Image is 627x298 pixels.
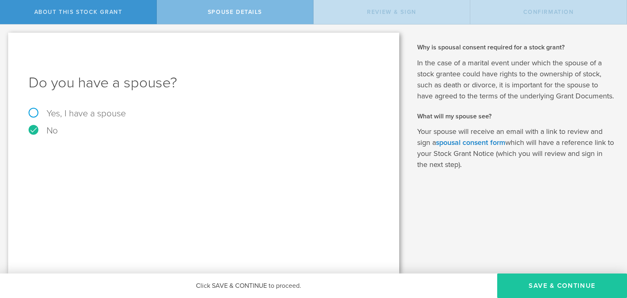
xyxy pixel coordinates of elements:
p: In the case of a marital event under which the spouse of a stock grantee could have rights to the... [417,58,615,102]
span: Spouse Details [208,9,262,16]
h2: Why is spousal consent required for a stock grant? [417,43,615,52]
span: Review & Sign [367,9,416,16]
label: No [29,126,379,135]
label: Yes, I have a spouse [29,109,379,118]
a: spousal consent form [436,138,505,147]
span: Confirmation [523,9,574,16]
h1: Do you have a spouse? [29,73,379,93]
button: Save & Continue [497,274,627,298]
p: Your spouse will receive an email with a link to review and sign a which will have a reference li... [417,126,615,170]
iframe: Chat Widget [586,234,627,274]
span: About this stock grant [34,9,122,16]
h2: What will my spouse see? [417,112,615,121]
